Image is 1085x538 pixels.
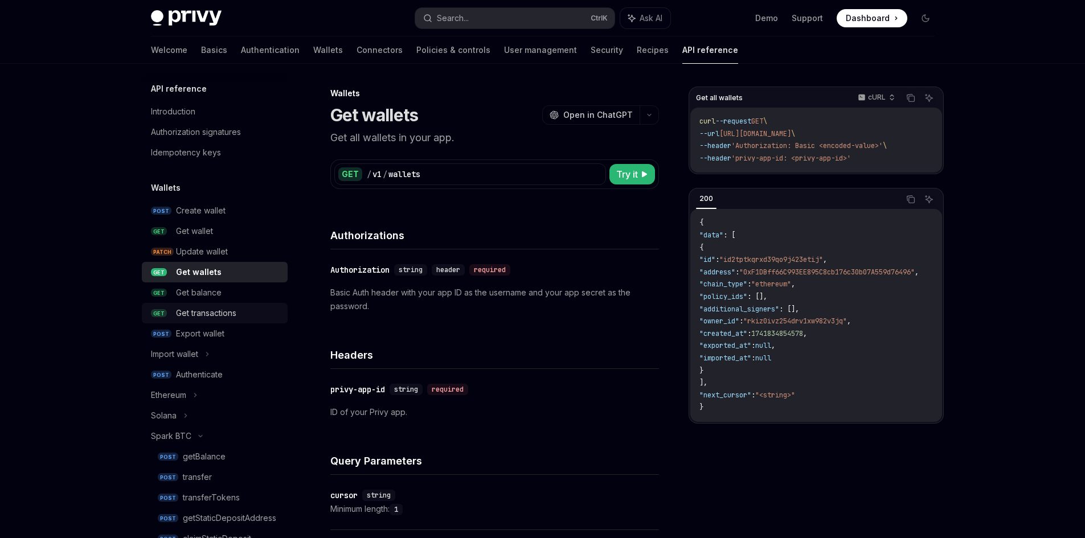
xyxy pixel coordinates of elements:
[751,341,755,350] span: :
[142,101,288,122] a: Introduction
[183,491,240,504] div: transferTokens
[151,105,195,118] div: Introduction
[330,347,659,363] h4: Headers
[416,36,490,64] a: Policies & controls
[142,122,288,142] a: Authorization signatures
[751,329,803,338] span: 1741834854578
[367,169,371,180] div: /
[142,487,288,508] a: POSTtransferTokens
[330,88,659,99] div: Wallets
[151,268,167,277] span: GET
[151,181,181,195] h5: Wallets
[542,105,640,125] button: Open in ChatGPT
[158,514,178,523] span: POST
[791,129,795,138] span: \
[637,36,669,64] a: Recipes
[696,192,716,206] div: 200
[151,347,198,361] div: Import wallet
[151,371,171,379] span: POST
[176,327,224,340] div: Export wallet
[699,366,703,375] span: }
[151,289,167,297] span: GET
[851,88,900,108] button: cURL
[699,292,747,301] span: "policy_ids"
[372,169,382,180] div: v1
[751,354,755,363] span: :
[747,280,751,289] span: :
[699,268,735,277] span: "address"
[330,286,659,313] p: Basic Auth header with your app ID as the username and your app secret as the password.
[616,167,638,181] span: Try it
[151,207,171,215] span: POST
[330,264,390,276] div: Authorization
[142,364,288,385] a: POSTAuthenticate
[176,306,236,320] div: Get transactions
[699,317,739,326] span: "owner_id"
[151,36,187,64] a: Welcome
[151,429,191,443] div: Spark BTC
[176,368,223,381] div: Authenticate
[201,36,227,64] a: Basics
[846,13,890,24] span: Dashboard
[415,8,615,28] button: Search...CtrlK
[696,93,743,102] span: Get all wallets
[903,91,918,105] button: Copy the contents from the code block
[183,511,276,525] div: getStaticDepositAddress
[142,200,288,221] a: POSTCreate wallet
[176,286,222,299] div: Get balance
[743,317,847,326] span: "rkiz0ivz254drv1xw982v3jq"
[699,117,715,126] span: curl
[563,109,633,121] span: Open in ChatGPT
[699,329,747,338] span: "created_at"
[823,255,827,264] span: ,
[330,105,419,125] h1: Get wallets
[142,241,288,262] a: PATCHUpdate wallet
[699,341,751,350] span: "exported_at"
[176,204,226,217] div: Create wallet
[682,36,738,64] a: API reference
[719,129,791,138] span: [URL][DOMAIN_NAME]
[469,264,510,276] div: required
[330,384,385,395] div: privy-app-id
[151,227,167,236] span: GET
[715,255,719,264] span: :
[699,305,779,314] span: "additional_signers"
[922,192,936,207] button: Ask AI
[916,9,935,27] button: Toggle dark mode
[338,167,362,181] div: GET
[699,280,747,289] span: "chain_type"
[158,473,178,482] span: POST
[751,280,791,289] span: "ethereum"
[791,280,795,289] span: ,
[699,403,703,412] span: }
[739,268,915,277] span: "0xF1DBff66C993EE895C8cb176c30b07A559d76496"
[591,36,623,64] a: Security
[330,502,659,516] div: Minimum length:
[751,117,763,126] span: GET
[142,142,288,163] a: Idempotency keys
[176,265,222,279] div: Get wallets
[640,13,662,24] span: Ask AI
[792,13,823,24] a: Support
[755,341,771,350] span: null
[427,384,468,395] div: required
[158,453,178,461] span: POST
[771,341,775,350] span: ,
[330,490,358,501] div: cursor
[142,508,288,528] a: POSTgetStaticDepositAddress
[142,221,288,241] a: GETGet wallet
[620,8,670,28] button: Ask AI
[388,169,420,180] div: wallets
[699,129,719,138] span: --url
[151,330,171,338] span: POST
[735,268,739,277] span: :
[383,169,387,180] div: /
[755,354,771,363] span: null
[731,154,851,163] span: 'privy-app-id: <privy-app-id>'
[699,378,707,387] span: ],
[739,317,743,326] span: :
[151,146,221,159] div: Idempotency keys
[142,262,288,282] a: GETGet wallets
[151,409,177,422] div: Solana
[183,450,226,463] div: getBalance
